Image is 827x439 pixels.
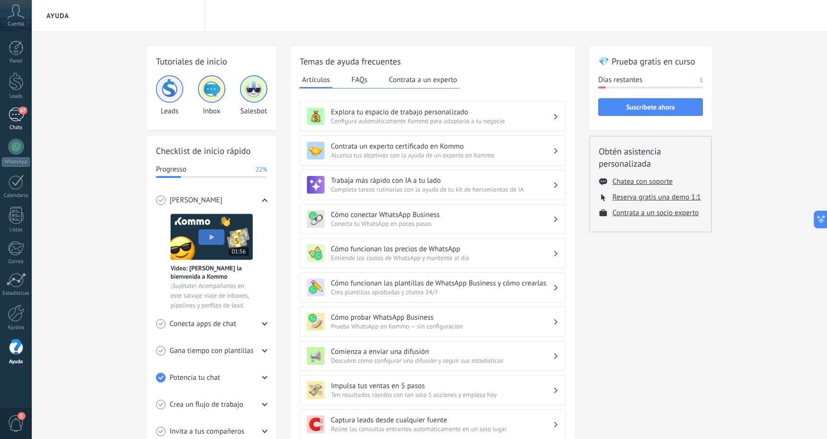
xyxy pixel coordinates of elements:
[2,157,30,167] div: WhatsApp
[387,72,459,87] button: Contrata a un experto
[300,55,566,67] h2: Temas de ayuda frecuentes
[2,125,30,131] div: Chats
[331,416,553,425] h3: Captura leads desde cualquier fuente
[2,227,30,233] div: Listas
[331,254,553,262] span: Entiende los costos de WhatsApp y mantente al día
[170,346,254,356] span: Gana tiempo con plantillas
[18,412,25,420] span: 1
[170,400,243,410] span: Crea un flujo de trabajo
[331,108,553,117] h3: Explora tu espacio de trabajo personalizado
[156,75,183,116] div: Leads
[300,72,332,88] button: Artículos
[331,425,553,433] span: Reúne las consultas entrantes automáticamente en un solo lugar
[331,176,553,185] h3: Trabaja más rápido con IA a tu lado
[598,75,642,85] span: Días restantes
[331,381,553,391] h3: Impulsa tus ventas en 5 pasos
[8,21,24,27] span: Cuenta
[240,75,267,116] div: Salesbot
[171,281,253,310] span: ¡Sujétate! Acompáñanos en este salvaje viaje de inboxes, pipelines y perfiles de lead.
[612,177,673,186] button: Chatea con soporte
[331,117,553,125] span: Configura automáticamente Kommo para adaptarlo a tu negocio
[331,356,553,365] span: Descubre cómo configurar una difusión y seguir sus estadísticas
[2,259,30,265] div: Correo
[256,165,267,175] span: 22%
[170,373,220,383] span: Potencia tu chat
[171,214,253,260] img: Meet video
[170,196,222,205] span: [PERSON_NAME]
[598,55,703,67] h2: 💎 Prueba gratis en curso
[331,244,553,254] h3: Cómo funcionan los precios de WhatsApp
[599,145,702,170] h2: Obtén asistencia personalizada
[156,55,267,67] h2: Tutoriales de inicio
[626,104,675,110] span: Suscríbete ahora
[331,279,553,288] h3: Cómo funcionan las plantillas de WhatsApp Business y cómo crearlas
[2,93,30,100] div: Leads
[156,145,267,157] h2: Checklist de inicio rápido
[612,208,699,218] button: Contrata a un socio experto
[170,319,236,329] span: Conecta apps de chat
[612,193,701,202] button: Reserva gratis una demo 1:1
[2,58,30,65] div: Panel
[170,427,244,437] span: Invita a tus compañeros
[331,322,553,330] span: Prueba WhatsApp en Kommo — sin configuración
[2,325,30,331] div: Ajustes
[349,72,370,87] button: FAQs
[171,264,253,281] span: Vídeo: [PERSON_NAME] la bienvenida a Kommo
[198,75,225,116] div: Inbox
[331,391,553,399] span: Ten resultados rápidos con tan solo 5 acciones y empieza hoy
[156,165,186,175] span: Progresso
[2,290,30,297] div: Estadísticas
[699,75,703,85] span: 1
[331,219,553,228] span: Conecta tu WhatsApp en pocos pasos
[331,185,553,194] span: Completa tareas rutinarias con la ayuda de tu kit de herramientas de IA
[2,193,30,199] div: Calendario
[331,347,553,356] h3: Comienza a enviar una difusión
[331,142,553,151] h3: Contrata un experto certificado en Kommo
[331,210,553,219] h3: Cómo conectar WhatsApp Business
[2,359,30,365] div: Ayuda
[598,98,703,116] button: Suscríbete ahora
[331,151,553,159] span: Alcanza tus objetivos con la ayuda de un experto en Kommo
[331,313,553,322] h3: Cómo probar WhatsApp Business
[19,107,27,114] span: 67
[331,288,553,296] span: Crea plantillas aprobadas y chatea 24/7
